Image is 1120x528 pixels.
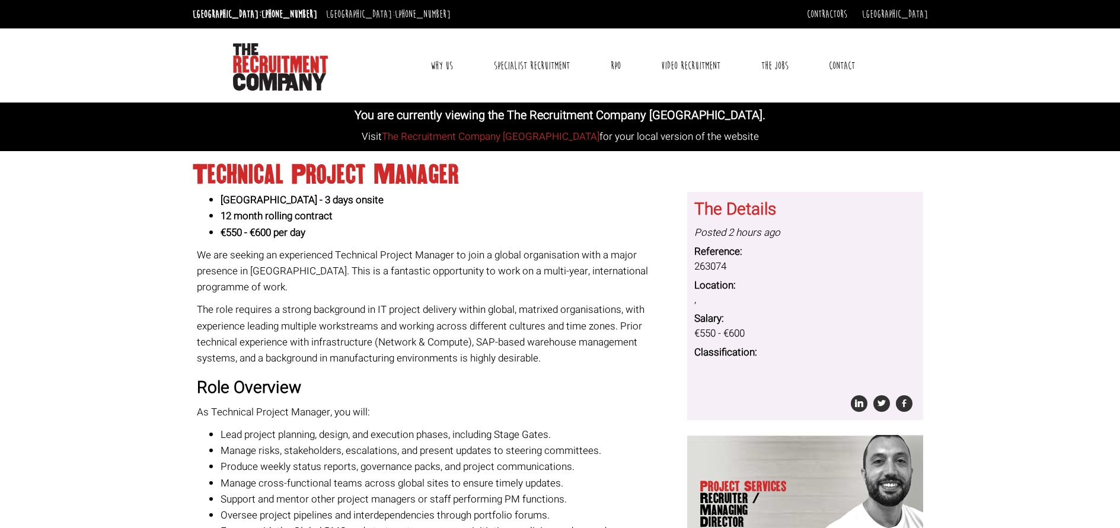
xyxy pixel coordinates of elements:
dd: , [694,293,916,307]
strong: [GEOGRAPHIC_DATA] - 3 days onsite [221,193,384,207]
li: Manage risks, stakeholders, escalations, and present updates to steering committees. [221,443,678,459]
dt: Classification: [694,345,916,360]
p: As Technical Project Manager, you will: [197,404,678,420]
h3: The Details [694,201,916,219]
a: Video Recruitment [652,51,729,81]
a: Contact [820,51,864,81]
li: Lead project planning, design, and execution phases, including Stage Gates. [221,427,678,443]
h1: Technical Project Manager [193,164,928,185]
p: Visit for your local version of the website [193,129,928,145]
a: RPO [602,51,630,81]
i: Posted 2 hours ago [694,225,780,240]
li: Oversee project pipelines and interdependencies through portfolio forums. [221,507,678,523]
a: The Recruitment Company [GEOGRAPHIC_DATA] [382,129,599,144]
li: [GEOGRAPHIC_DATA]: [190,5,320,24]
h4: You are currently viewing the The Recruitment Company [GEOGRAPHIC_DATA]. [193,109,928,122]
a: [GEOGRAPHIC_DATA] [862,8,928,21]
strong: 12 month rolling contract [221,209,333,223]
dd: 263074 [694,260,916,274]
p: The role requires a strong background in IT project delivery within global, matrixed organisation... [197,302,678,366]
img: The Recruitment Company [233,43,328,91]
p: We are seeking an experienced Technical Project Manager to join a global organisation with a majo... [197,247,678,296]
li: [GEOGRAPHIC_DATA]: [323,5,454,24]
strong: €550 - €600 per day [221,225,305,240]
a: [PHONE_NUMBER] [395,8,451,21]
li: Support and mentor other project managers or staff performing PM functions. [221,491,678,507]
a: Why Us [422,51,462,81]
li: Manage cross-functional teams across global sites to ensure timely updates. [221,475,678,491]
dt: Location: [694,279,916,293]
p: Project Services [700,481,792,528]
span: Recruiter / Managing Director [700,492,792,528]
dt: Salary: [694,312,916,326]
a: [PHONE_NUMBER] [261,8,317,21]
li: Produce weekly status reports, governance packs, and project communications. [221,459,678,475]
dd: €550 - €600 [694,327,916,341]
a: Specialist Recruitment [485,51,579,81]
a: The Jobs [752,51,797,81]
dt: Reference: [694,245,916,259]
h3: Role Overview [197,379,678,398]
a: Contractors [807,8,847,21]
